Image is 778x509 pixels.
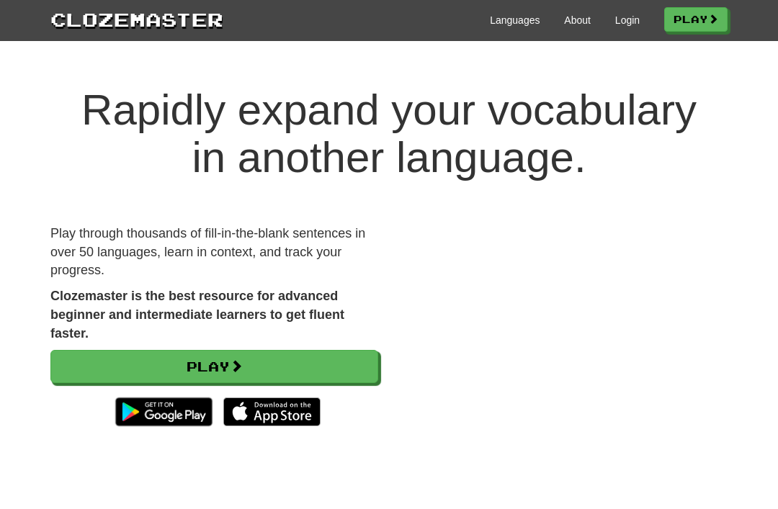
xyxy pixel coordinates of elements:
[108,390,220,433] img: Get it on Google Play
[50,289,344,340] strong: Clozemaster is the best resource for advanced beginner and intermediate learners to get fluent fa...
[50,350,378,383] a: Play
[490,13,540,27] a: Languages
[50,225,378,280] p: Play through thousands of fill-in-the-blank sentences in over 50 languages, learn in context, and...
[615,13,640,27] a: Login
[223,397,321,426] img: Download_on_the_App_Store_Badge_US-UK_135x40-25178aeef6eb6b83b96f5f2d004eda3bffbb37122de64afbaef7...
[50,6,223,32] a: Clozemaster
[564,13,591,27] a: About
[664,7,728,32] a: Play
